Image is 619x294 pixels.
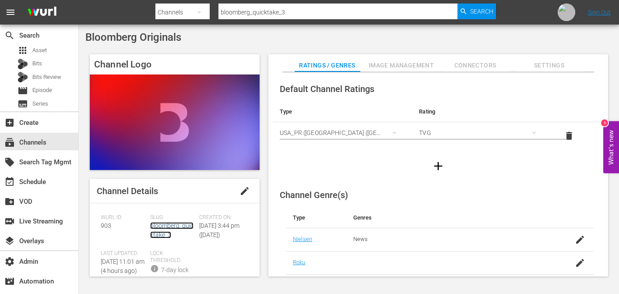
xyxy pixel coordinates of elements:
span: menu [5,7,16,18]
span: VOD [4,196,15,207]
span: Asset [32,46,47,55]
a: Sign Out [588,9,611,16]
span: delete [564,131,574,141]
div: 1 [601,119,608,126]
span: Search [470,4,493,19]
span: edit [239,186,250,196]
a: Nielsen [293,236,312,242]
span: Live Streaming [4,216,15,227]
span: Automation [4,276,15,287]
span: Channels [4,137,15,148]
span: Bloomberg Originals [85,31,181,43]
h4: Channel Logo [90,54,260,74]
span: Series [18,99,28,109]
span: Ratings / Genres [295,60,360,71]
span: Lock Threshold: [150,250,195,264]
th: Genres [346,207,561,228]
span: Channel Details [97,186,158,196]
img: photo.jpg [558,4,575,21]
span: Asset [18,45,28,56]
th: Rating [412,101,551,122]
span: Image Management [369,60,434,71]
span: Series [32,99,48,108]
span: Settings [517,60,582,71]
span: Search [4,30,15,41]
div: TVG [419,120,544,145]
button: Search [457,4,496,19]
span: Search Tag Mgmt [4,157,15,167]
span: Admin [4,256,15,267]
th: Type [273,101,412,122]
span: Last Updated: [101,250,146,257]
img: Bloomberg Originals [90,74,260,170]
a: Roku [293,259,306,266]
span: info [150,264,159,273]
span: 903 [101,222,111,229]
span: Bits [32,59,42,68]
span: Wurl ID: [101,214,146,221]
span: Connectors [443,60,508,71]
span: Overlays [4,236,15,246]
div: Bits [18,59,28,69]
span: Channel Genre(s) [280,190,348,200]
div: Bits Review [18,72,28,82]
span: Episode [18,85,28,96]
span: Default Channel Ratings [280,84,374,94]
table: simple table [273,101,604,149]
button: delete [559,125,580,146]
div: USA_PR ([GEOGRAPHIC_DATA] ([GEOGRAPHIC_DATA])) [280,120,405,145]
th: Type [286,207,346,228]
span: [DATE] 3:44 pm ([DATE]) [199,222,239,238]
span: Create [4,117,15,128]
img: ans4CAIJ8jUAAAAAAAAAAAAAAAAAAAAAAAAgQb4GAAAAAAAAAAAAAAAAAAAAAAAAJMjXAAAAAAAAAAAAAAAAAAAAAAAAgAT5G... [21,2,63,23]
span: Slug: [150,214,195,221]
div: 7-day lock [161,266,189,275]
a: bloomberg_quicktake_3 [150,222,193,238]
span: [DATE] 11:01 am (4 hours ago) [101,258,144,274]
span: Episode [32,86,52,95]
button: Open Feedback Widget [603,121,619,173]
span: Schedule [4,177,15,187]
button: edit [234,181,255,202]
span: Bits Review [32,73,61,81]
span: Created On: [199,214,244,221]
